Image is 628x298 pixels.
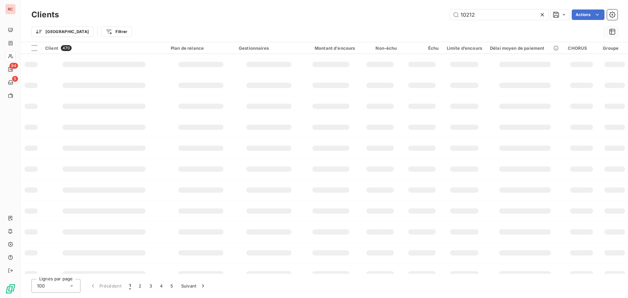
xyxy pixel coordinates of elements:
[9,63,18,69] span: 94
[129,283,131,289] span: 1
[490,45,560,51] div: Délai moyen de paiement
[447,45,482,51] div: Limite d’encours
[5,284,16,294] img: Logo LeanPay
[177,279,210,293] button: Suivant
[135,279,145,293] button: 2
[239,45,299,51] div: Gestionnaires
[125,279,135,293] button: 1
[450,9,548,20] input: Rechercher
[146,279,156,293] button: 3
[86,279,125,293] button: Précédent
[5,4,16,14] div: RC
[603,45,626,51] div: Groupe
[568,45,595,51] div: CHORUS
[156,279,166,293] button: 4
[166,279,177,293] button: 5
[101,26,131,37] button: Filtrer
[61,45,72,51] span: 470
[171,45,231,51] div: Plan de relance
[606,276,621,291] iframe: Intercom live chat
[363,45,397,51] div: Non-échu
[31,26,93,37] button: [GEOGRAPHIC_DATA]
[12,76,18,82] span: 5
[37,283,45,289] span: 100
[31,9,59,21] h3: Clients
[45,45,58,51] span: Client
[307,45,355,51] div: Montant d'encours
[572,9,604,20] button: Actions
[405,45,439,51] div: Échu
